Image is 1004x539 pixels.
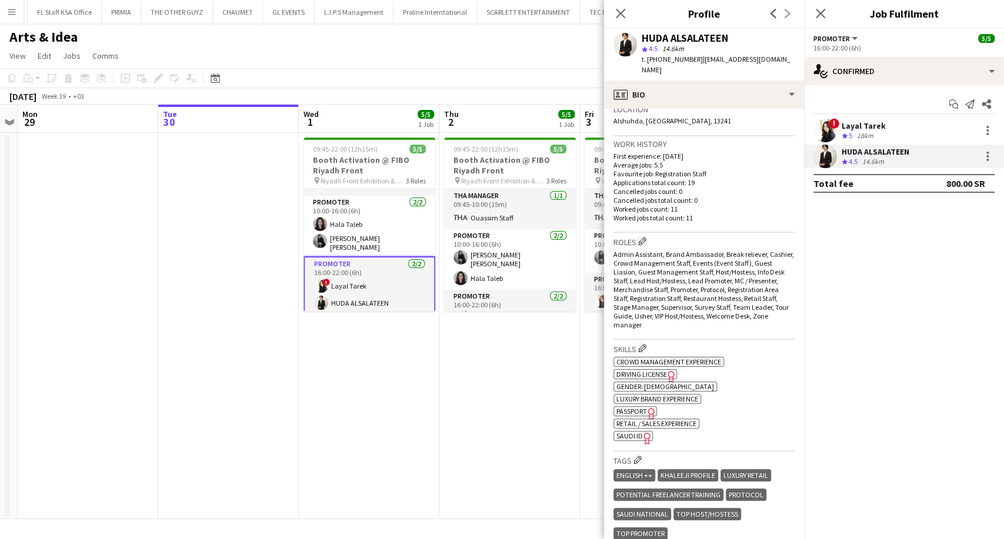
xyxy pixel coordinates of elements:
app-card-role: Promoter2/210:00-16:00 (6h)Hala Taleb[PERSON_NAME] [PERSON_NAME] [303,196,435,256]
span: Alshuhda, [GEOGRAPHIC_DATA], 13241 [613,116,731,125]
span: t. [PHONE_NUMBER] [642,55,703,63]
span: Promoter [813,34,850,43]
app-card-role: Promoter2/210:00-16:00 (6h)[PERSON_NAME] [PERSON_NAME]Hala Taleb [444,229,576,290]
button: CHAUMET [213,1,263,24]
span: Riyadh Front Exhibition & Conference Center [321,176,406,185]
button: TEC EVENTS [580,1,635,24]
p: Worked jobs count: 11 [613,205,795,213]
p: Cancelled jobs total count: 0 [613,196,795,205]
app-card-role: THA Manager1/109:45-10:00 (15m)Ouassim Staff [444,189,576,229]
div: Layal Tarek [842,120,886,131]
app-job-card: 09:45-22:00 (12h15m)5/5Booth Activation @ FIBO Riyadh Front Riyadh Front Exhibition & Conference ... [444,138,576,312]
span: 30 [161,115,177,129]
span: 09:45-22:00 (12h15m) [453,145,518,153]
div: HUDA ALSALATEEN [642,33,728,43]
span: Wed [303,109,319,119]
h3: Location [613,104,795,115]
div: 18km [855,131,876,141]
div: SAUDI NATIONAL [613,508,671,520]
div: 1 Job [418,120,433,129]
h3: Booth Activation @ FIBO Riyadh Front [444,155,576,176]
span: 1 [302,115,319,129]
p: Applications total count: 19 [613,178,795,187]
span: Passport [616,407,647,416]
span: 3 Roles [546,176,566,185]
span: 5/5 [558,110,575,119]
h3: Skills [613,342,795,354]
span: Admin Assistant, Brand Ambassador, Break reliever, Cashier, Crowd Management Staff, Events (Event... [613,250,794,329]
h3: Booth Activation @ FIBO Riyadh Front [585,155,716,176]
div: 16:00-22:00 (6h) [813,43,995,52]
span: | [EMAIL_ADDRESS][DOMAIN_NAME] [642,55,790,74]
span: Crowd management experience [616,357,721,366]
button: SCARLETT ENTERTAINMENT [477,1,580,24]
app-job-card: 09:45-22:00 (12h15m)5/5Booth Activation @ FIBO Riyadh Front Riyadh Front Exhibition & Conference ... [303,138,435,312]
span: Gender: [DEMOGRAPHIC_DATA] [616,382,714,391]
span: 5/5 [978,34,995,43]
a: Edit [33,48,56,63]
span: 4.5 [649,44,658,53]
div: Confirmed [804,57,1004,85]
h3: Work history [613,139,795,149]
div: Potential Freelancer Training [613,488,723,501]
span: 09:45-22:00 (12h15m) [313,145,378,153]
p: Favourite job: Registration Staff [613,169,795,178]
button: THE OTHER GUYZ [141,1,213,24]
div: TOP HOST/HOSTESS [673,508,741,520]
app-card-role: Promoter1/116:00-22:00 (6h)!Layal Tarek [585,273,716,313]
span: ! [603,294,610,301]
p: First experience: [DATE] [613,152,795,160]
button: Promoter [813,34,859,43]
a: View [5,48,31,63]
span: Edit [38,51,51,61]
div: LUXURY RETAIL [721,469,771,481]
button: L.I.P.S Management [315,1,393,24]
h3: Job Fulfilment [804,6,1004,21]
button: FL Staff KSA Office [28,1,102,24]
h3: Roles [613,235,795,247]
a: Jobs [58,48,85,63]
button: PRIMIA [102,1,141,24]
button: GL EVENTS [263,1,315,24]
span: Riyadh Front Exhibition & Conference Center [602,176,687,185]
span: Thu [444,109,459,119]
span: Jobs [63,51,81,61]
h3: Tags [613,454,795,466]
span: Luxury brand experience [616,394,698,403]
div: 1 Job [559,120,574,129]
div: 800.00 SR [946,178,985,189]
span: ! [462,311,469,318]
span: 4.5 [849,157,858,166]
app-card-role: Promoter2/216:00-22:00 (6h)!Layal TarekHUDA ALSALATEEN [303,256,435,316]
span: Retail / Sales experience [616,419,696,428]
div: 09:45-22:00 (12h15m)3/3Booth Activation @ FIBO Riyadh Front Riyadh Front Exhibition & Conference ... [585,138,716,312]
span: Week 39 [39,92,68,101]
app-card-role: Promoter2/216:00-22:00 (6h)! [444,290,576,347]
div: KHALEEJI PROFILE [658,469,718,481]
h1: Arts & Idea [9,28,78,46]
span: 5 [849,131,852,140]
div: 14.6km [860,157,886,167]
div: Bio [604,81,804,109]
span: Riyadh Front Exhibition & Conference Center [461,176,546,185]
span: 14.6km [660,44,686,53]
span: 2 [442,115,459,129]
h3: Profile [604,6,804,21]
span: 3 Roles [406,176,426,185]
span: 3 [583,115,594,129]
app-card-role: THA Manager1/109:45-10:00 (15m)Ouassim Staff [585,189,716,229]
app-card-role: Promoter1/110:00-16:00 (6h)[PERSON_NAME] [PERSON_NAME] [585,229,716,273]
span: Driving License [616,370,667,379]
span: 5/5 [409,145,426,153]
div: ENGLISH ++ [613,469,655,481]
span: 09:45-22:00 (12h15m) [594,145,659,153]
span: Comms [92,51,119,61]
div: HUDA ALSALATEEN [842,146,909,157]
span: View [9,51,26,61]
button: Proline Interntational [393,1,477,24]
p: Worked jobs total count: 11 [613,213,795,222]
span: 5/5 [550,145,566,153]
div: [DATE] [9,91,36,102]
